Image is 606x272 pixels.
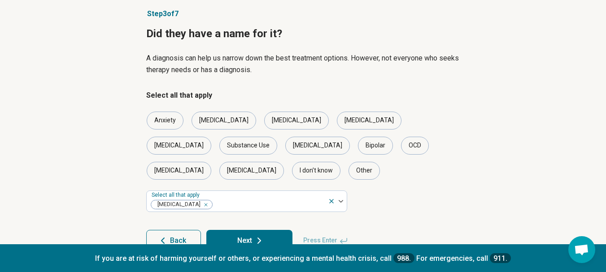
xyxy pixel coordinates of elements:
div: [MEDICAL_DATA] [337,112,401,130]
p: A diagnosis can help us narrow down the best treatment options. However, not everyone who seeks t... [146,52,460,76]
p: If you are at risk of harming yourself or others, or experiencing a mental health crisis, call Fo... [9,253,597,263]
button: Back [146,230,201,251]
div: [MEDICAL_DATA] [219,162,284,180]
div: Substance Use [219,137,277,155]
div: Open chat [568,236,595,263]
div: Anxiety [147,112,183,130]
button: Next [206,230,292,251]
label: Select all that apply [152,192,201,198]
div: [MEDICAL_DATA] [147,162,211,180]
div: [MEDICAL_DATA] [192,112,256,130]
div: OCD [401,137,429,155]
div: [MEDICAL_DATA] [285,137,350,155]
h1: Did they have a name for it? [146,26,460,42]
div: I don’t know [292,162,340,180]
div: [MEDICAL_DATA] [147,137,211,155]
p: Step 3 of 7 [146,9,460,19]
a: 988. [393,253,414,263]
span: Back [170,237,186,244]
div: Other [349,162,380,180]
legend: Select all that apply [146,90,212,101]
span: [MEDICAL_DATA] [151,200,203,209]
a: 911. [490,253,511,263]
div: [MEDICAL_DATA] [264,112,329,130]
span: Press Enter [298,230,353,251]
div: Bipolar [358,137,393,155]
